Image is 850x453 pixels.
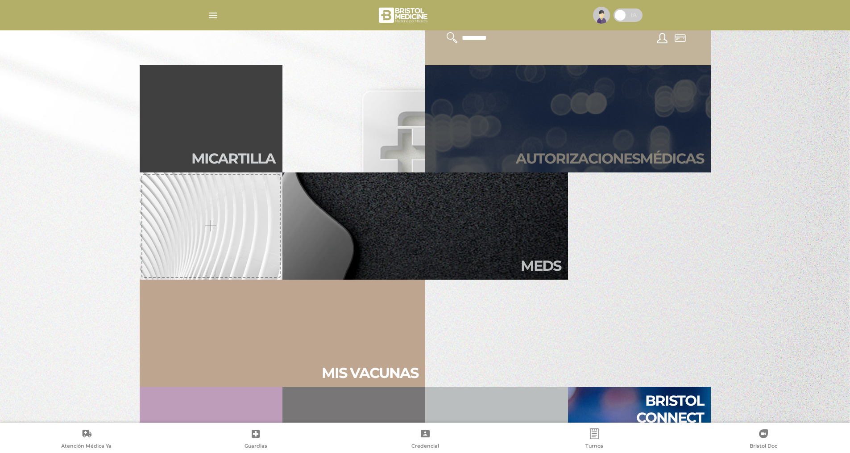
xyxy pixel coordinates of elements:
a: Mis vacunas [140,280,425,387]
img: bristol-medicine-blanco.png [377,4,431,26]
a: Bristol Doc [679,428,848,451]
a: Turnos [510,428,679,451]
a: Atención Médica Ya [2,428,171,451]
a: Meds [282,172,568,280]
span: Bristol Doc [750,443,777,451]
span: Turnos [585,443,603,451]
img: Cober_menu-lines-white.svg [207,10,219,21]
img: profile-placeholder.svg [593,7,610,24]
h2: Autori zaciones médicas [516,150,704,167]
span: Guardias [245,443,267,451]
a: Micartilla [140,65,282,172]
a: Credencial [340,428,510,451]
h2: Mis vacu nas [322,365,418,382]
h2: Bristol connect [575,392,704,427]
h2: Mi car tilla [191,150,275,167]
h2: Meds [521,257,561,274]
span: Atención Médica Ya [61,443,112,451]
a: Guardias [171,428,340,451]
a: Autorizacionesmédicas [425,65,711,172]
span: Credencial [411,443,439,451]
